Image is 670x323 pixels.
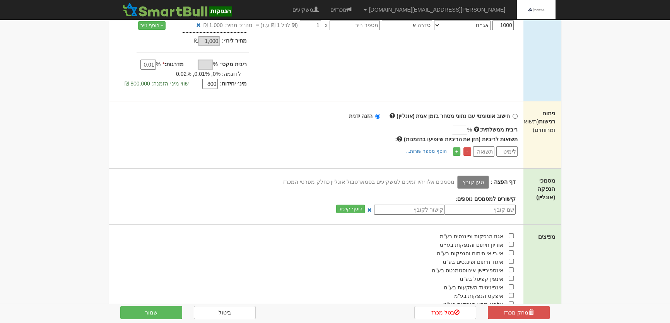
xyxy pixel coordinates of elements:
input: תשואה [473,146,494,157]
input: שם הסדרה * [382,20,432,30]
label: מדרגות: [162,60,184,68]
a: - [463,147,471,156]
input: הזנה ידנית [375,114,380,119]
span: איפקס הנפקות בע"מ [454,293,503,299]
span: (₪ לכל 1 ₪ ע.נ) [259,21,298,29]
span: אינספיריישן אינווסטמנטס בע"מ [432,267,503,273]
span: מסמכים אלו יהיו זמינים למשקיעים בסמארטבול אונליין כחלק מפרטי המכרז [283,179,455,185]
span: % [467,126,472,133]
span: איגוד חיתום ופיננסים בע"מ [443,259,503,265]
input: קישור לקובץ [374,205,445,215]
input: מחיר * [300,20,321,30]
span: אינפיניטיוד השקעות בע"מ [444,284,503,291]
a: מחק מכרז [488,306,550,319]
span: סה״כ מחיר: 1,000 ₪ [203,21,252,29]
button: הוסף קישור [336,205,364,213]
label: ניתוח רגישות [529,109,555,134]
input: שם קובץ [445,205,516,215]
input: חישוב אוטומטי עם נתוני מסחר בזמן אמת (אונליין) [513,114,518,119]
strong: חישוב אוטומטי עם נתוני מסחר בזמן אמת (אונליין) [397,113,510,119]
span: אגוז הנפקות ופיננסים בע"מ [440,233,503,239]
button: שמור [120,306,182,319]
label: מחיר ליח׳: [222,37,247,44]
span: אינפין קפיטל בע"מ [460,276,503,282]
a: + הוסף נייר [138,21,166,30]
span: לדוגמה: 0%, 0.01%, 0.02% [176,71,241,77]
span: שווי מינ׳ הזמנה: 800,000 ₪ [125,80,189,87]
span: תשואות לריביות (הזן את הריביות שיופיעו בהזמנות) [404,136,518,142]
a: בטל מכרז [414,306,476,319]
input: מספר נייר [330,20,380,30]
a: + [453,147,460,156]
span: אלפא ביתא הנפקות בע"מ [443,301,503,308]
span: (תשואות ומרווחים) [518,118,555,133]
label: מסמכי הנפקה (אונליין) [529,176,555,201]
input: לימיט [496,146,518,157]
span: אי.בי.אי חיתום והנפקות בע"מ [437,250,503,256]
strong: דף הפצה : [491,179,515,185]
span: אוריון חיתום והנפקות בע״מ [439,242,503,248]
label: ריבית מקס׳ [220,60,247,68]
strong: הזנה ידנית [349,113,373,119]
strong: קישורים למסמכים נוספים: [455,196,515,202]
div: ₪ [162,37,222,46]
label: ריבית ממשלתית: [474,126,518,133]
img: SmartBull Logo [120,2,234,17]
input: כמות [492,20,514,30]
a: הוסף מספר שורות... [404,147,449,156]
label: מינ׳ יחידות: [220,80,247,87]
span: % [156,60,161,68]
label: : [395,135,517,143]
span: x [325,21,328,29]
a: ביטול [194,306,256,319]
label: מפיצים [538,232,555,241]
span: = [256,21,259,29]
label: טען קובץ [457,176,489,189]
span: % [213,60,218,68]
